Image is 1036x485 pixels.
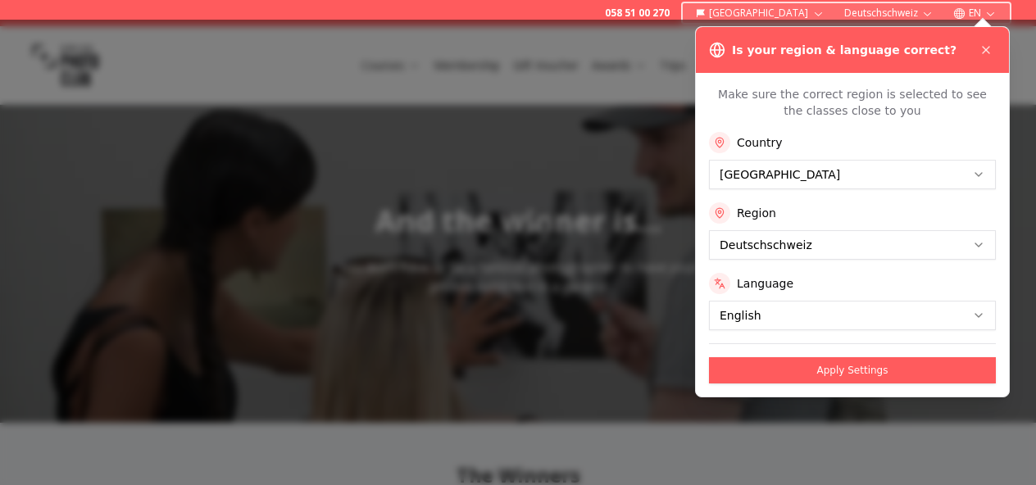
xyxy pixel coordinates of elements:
button: Apply Settings [709,357,996,383]
button: [GEOGRAPHIC_DATA] [689,3,831,23]
a: 058 51 00 270 [605,7,670,20]
h3: Is your region & language correct? [732,42,956,58]
button: Deutschschweiz [838,3,940,23]
label: Region [737,205,776,221]
label: Language [737,275,793,292]
p: Make sure the correct region is selected to see the classes close to you [709,86,996,119]
button: EN [947,3,1003,23]
label: Country [737,134,783,151]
